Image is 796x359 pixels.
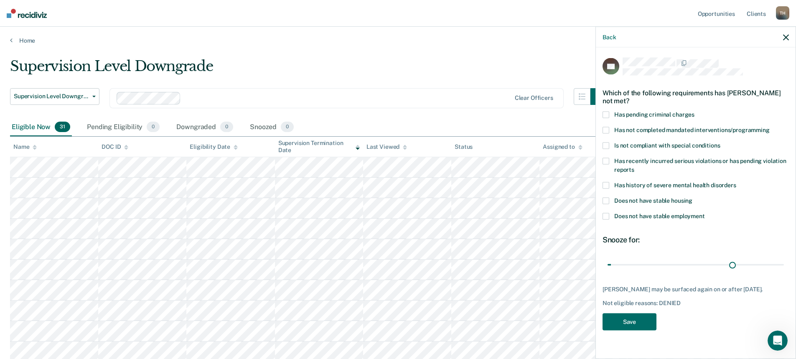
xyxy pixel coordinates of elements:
[515,94,553,102] div: Clear officers
[455,143,473,150] div: Status
[10,58,607,81] div: Supervision Level Downgrade
[102,143,128,150] div: DOC ID
[147,122,160,132] span: 0
[603,235,789,244] div: Snooze for:
[190,143,238,150] div: Eligibility Date
[248,118,295,137] div: Snoozed
[278,140,360,154] div: Supervision Termination Date
[7,9,47,18] img: Recidiviz
[220,122,233,132] span: 0
[13,143,37,150] div: Name
[768,331,788,351] iframe: Intercom live chat
[603,313,656,330] button: Save
[543,143,582,150] div: Assigned to
[85,118,161,137] div: Pending Eligibility
[281,122,294,132] span: 0
[55,122,70,132] span: 31
[614,212,705,219] span: Does not have stable employment
[603,82,789,111] div: Which of the following requirements has [PERSON_NAME] not met?
[175,118,235,137] div: Downgraded
[614,111,694,117] span: Has pending criminal charges
[366,143,407,150] div: Last Viewed
[603,285,789,293] div: [PERSON_NAME] may be surfaced again on or after [DATE].
[614,197,692,204] span: Does not have stable housing
[776,6,789,20] div: T H
[10,37,786,44] a: Home
[614,157,786,173] span: Has recently incurred serious violations or has pending violation reports
[603,33,616,41] button: Back
[14,93,89,100] span: Supervision Level Downgrade
[614,181,736,188] span: Has history of severe mental health disorders
[603,300,789,307] div: Not eligible reasons: DENIED
[614,126,770,133] span: Has not completed mandated interventions/programming
[10,118,72,137] div: Eligible Now
[614,142,720,148] span: Is not compliant with special conditions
